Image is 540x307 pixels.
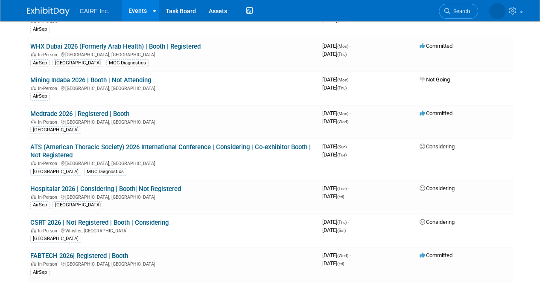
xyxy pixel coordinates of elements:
span: - [348,143,349,150]
span: (Tue) [337,186,347,191]
span: [DATE] [322,185,349,191]
span: (Mon) [337,78,348,82]
div: [GEOGRAPHIC_DATA], [GEOGRAPHIC_DATA] [30,159,315,166]
div: [GEOGRAPHIC_DATA], [GEOGRAPHIC_DATA] [30,260,315,267]
div: AirSep [30,59,50,67]
div: [GEOGRAPHIC_DATA], [GEOGRAPHIC_DATA] [30,84,315,91]
div: [GEOGRAPHIC_DATA] [53,201,103,209]
span: (Thu) [337,220,347,225]
span: In-Person [38,228,60,234]
span: [DATE] [322,219,349,225]
span: In-Person [38,119,60,125]
span: Committed [420,110,452,116]
a: Hospitalar 2026 | Considering | Booth| Not Registered [30,185,181,193]
div: AirSep [30,269,50,276]
span: [DATE] [322,227,346,233]
div: AirSep [30,201,50,209]
span: (Wed) [337,119,348,124]
img: In-Person Event [31,228,36,232]
a: FABTECH 2026| Registered | Booth [30,252,128,260]
span: [DATE] [322,118,348,125]
a: CSRT 2026 | Not Registered | Booth | Considering [30,219,169,226]
span: - [350,110,351,116]
span: [DATE] [322,43,351,49]
span: - [350,76,351,83]
img: In-Person Event [31,161,36,165]
span: Considering [420,143,455,150]
span: In-Person [38,161,60,166]
span: Considering [420,185,455,191]
span: Search [450,8,470,14]
span: - [350,43,351,49]
div: MGC Diagnostics [106,59,149,67]
span: (Fri) [337,194,344,199]
img: Jaclyn Mitchum [489,3,505,19]
img: In-Person Event [31,261,36,266]
a: Medtrade 2026 | Registered | Booth [30,110,129,118]
div: [GEOGRAPHIC_DATA] [30,168,81,176]
img: In-Person Event [31,119,36,124]
a: Search [439,4,478,19]
div: [GEOGRAPHIC_DATA], [GEOGRAPHIC_DATA] [30,51,315,58]
span: - [350,252,351,258]
img: In-Person Event [31,194,36,199]
span: Committed [420,43,452,49]
span: [DATE] [322,252,351,258]
span: Considering [420,219,455,225]
span: (Mon) [337,111,348,116]
span: - [348,185,349,191]
div: AirSep [30,26,50,33]
span: (Fri) [337,261,344,266]
span: [DATE] [322,151,347,158]
span: (Sat) [337,228,346,233]
div: [GEOGRAPHIC_DATA], [GEOGRAPHIC_DATA] [30,193,315,200]
span: [DATE] [322,193,344,200]
span: (Thu) [337,86,347,90]
span: [DATE] [322,260,344,266]
img: In-Person Event [31,52,36,56]
span: (Mon) [337,44,348,49]
div: MGC Diagnostics [84,168,126,176]
div: AirSep [30,93,50,100]
span: [DATE] [322,51,347,57]
span: CAIRE Inc. [80,8,109,14]
span: In-Person [38,86,60,91]
div: [GEOGRAPHIC_DATA], [GEOGRAPHIC_DATA] [30,118,315,125]
span: Not Going [420,76,450,83]
div: Whistler, [GEOGRAPHIC_DATA] [30,227,315,234]
span: [DATE] [322,110,351,116]
div: [GEOGRAPHIC_DATA] [30,126,81,134]
span: (Thu) [337,52,347,57]
div: [GEOGRAPHIC_DATA] [30,235,81,243]
a: Mining Indaba 2026 | Booth | Not Attending [30,76,151,84]
span: (Sun) [337,145,347,149]
span: [DATE] [322,84,347,91]
span: In-Person [38,261,60,267]
span: (Tue) [337,153,347,157]
span: [DATE] [322,143,349,150]
img: ExhibitDay [27,7,70,16]
span: [DATE] [322,76,351,83]
span: - [348,219,349,225]
div: [GEOGRAPHIC_DATA] [53,59,103,67]
span: In-Person [38,194,60,200]
a: WHX Dubai 2026 (Formerly Arab Health) | Booth | Registered [30,43,201,50]
a: ATS (American Thoracic Society) 2026 International Conference | Considering | Co-exhibitor Booth ... [30,143,311,159]
span: (Wed) [337,253,348,258]
img: In-Person Event [31,86,36,90]
span: In-Person [38,52,60,58]
span: Committed [420,252,452,258]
